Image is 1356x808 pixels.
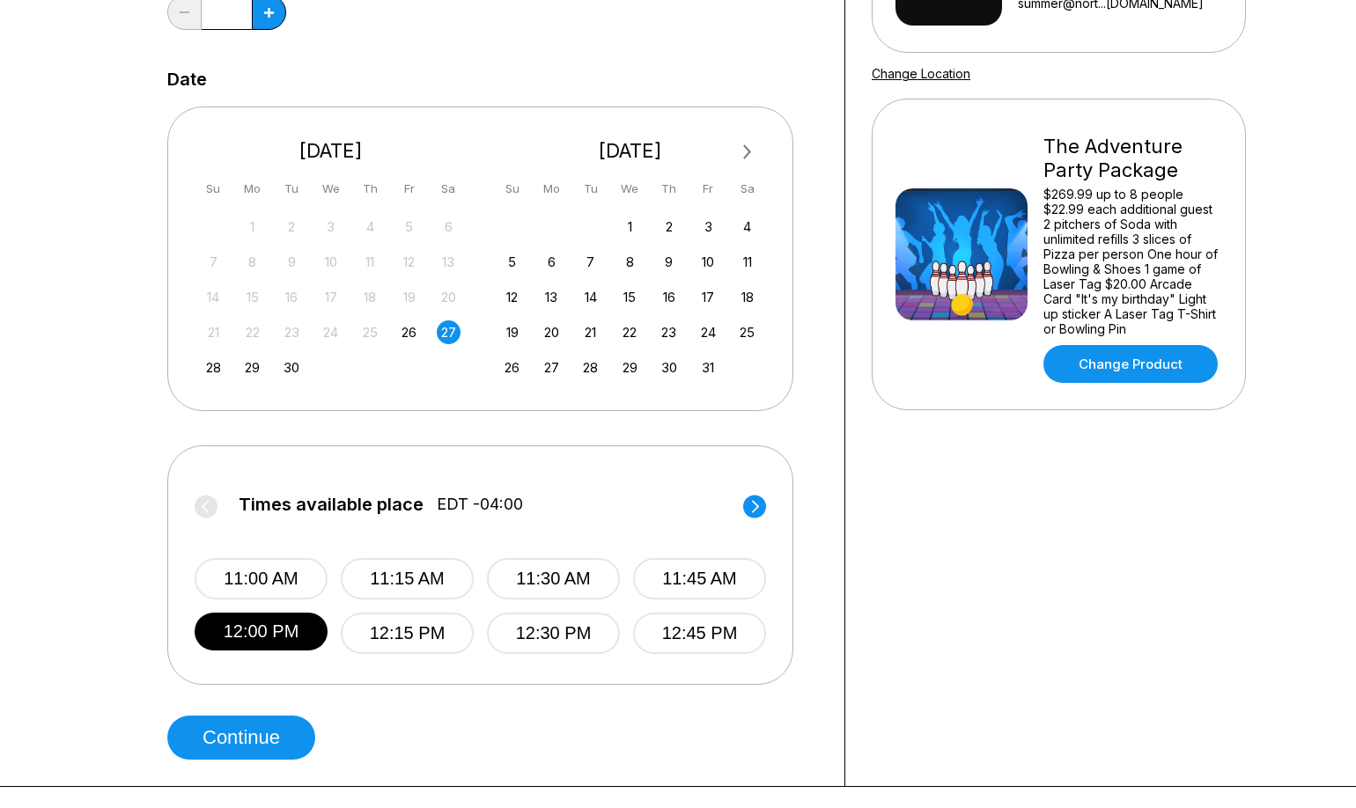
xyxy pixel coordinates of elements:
[735,215,759,239] div: Choose Saturday, October 4th, 2025
[579,356,602,379] div: Choose Tuesday, October 28th, 2025
[696,177,720,201] div: Fr
[195,613,328,650] button: 12:00 PM
[397,285,421,309] div: Not available Friday, September 19th, 2025
[735,320,759,344] div: Choose Saturday, October 25th, 2025
[618,250,642,274] div: Choose Wednesday, October 8th, 2025
[280,356,304,379] div: Choose Tuesday, September 30th, 2025
[579,320,602,344] div: Choose Tuesday, October 21st, 2025
[696,285,720,309] div: Choose Friday, October 17th, 2025
[202,356,225,379] div: Choose Sunday, September 28th, 2025
[696,215,720,239] div: Choose Friday, October 3rd, 2025
[1043,135,1222,182] div: The Adventure Party Package
[358,215,382,239] div: Not available Thursday, September 4th, 2025
[487,558,620,599] button: 11:30 AM
[1043,345,1218,383] a: Change Product
[167,70,207,89] label: Date
[1043,187,1222,336] div: $269.99 up to 8 people $22.99 each additional guest 2 pitchers of Soda with unlimited refills 3 s...
[579,285,602,309] div: Choose Tuesday, October 14th, 2025
[579,177,602,201] div: Tu
[240,356,264,379] div: Choose Monday, September 29th, 2025
[618,215,642,239] div: Choose Wednesday, October 1st, 2025
[437,215,461,239] div: Not available Saturday, September 6th, 2025
[319,177,343,201] div: We
[618,285,642,309] div: Choose Wednesday, October 15th, 2025
[500,177,524,201] div: Su
[500,356,524,379] div: Choose Sunday, October 26th, 2025
[696,250,720,274] div: Choose Friday, October 10th, 2025
[202,320,225,344] div: Not available Sunday, September 21st, 2025
[500,250,524,274] div: Choose Sunday, October 5th, 2025
[358,320,382,344] div: Not available Thursday, September 25th, 2025
[319,320,343,344] div: Not available Wednesday, September 24th, 2025
[733,138,762,166] button: Next Month
[240,320,264,344] div: Not available Monday, September 22nd, 2025
[341,613,474,654] button: 12:15 PM
[540,250,564,274] div: Choose Monday, October 6th, 2025
[696,320,720,344] div: Choose Friday, October 24th, 2025
[280,285,304,309] div: Not available Tuesday, September 16th, 2025
[397,320,421,344] div: Choose Friday, September 26th, 2025
[735,177,759,201] div: Sa
[735,285,759,309] div: Choose Saturday, October 18th, 2025
[202,285,225,309] div: Not available Sunday, September 14th, 2025
[657,320,681,344] div: Choose Thursday, October 23rd, 2025
[280,177,304,201] div: Tu
[872,66,970,81] a: Change Location
[239,495,424,514] span: Times available place
[498,213,763,379] div: month 2025-10
[540,320,564,344] div: Choose Monday, October 20th, 2025
[657,356,681,379] div: Choose Thursday, October 30th, 2025
[240,215,264,239] div: Not available Monday, September 1st, 2025
[500,320,524,344] div: Choose Sunday, October 19th, 2025
[397,177,421,201] div: Fr
[437,285,461,309] div: Not available Saturday, September 20th, 2025
[618,356,642,379] div: Choose Wednesday, October 29th, 2025
[240,285,264,309] div: Not available Monday, September 15th, 2025
[319,215,343,239] div: Not available Wednesday, September 3rd, 2025
[358,250,382,274] div: Not available Thursday, September 11th, 2025
[199,213,463,379] div: month 2025-09
[280,215,304,239] div: Not available Tuesday, September 2nd, 2025
[657,177,681,201] div: Th
[540,177,564,201] div: Mo
[280,250,304,274] div: Not available Tuesday, September 9th, 2025
[657,250,681,274] div: Choose Thursday, October 9th, 2025
[657,215,681,239] div: Choose Thursday, October 2nd, 2025
[895,188,1028,320] img: The Adventure Party Package
[240,177,264,201] div: Mo
[618,177,642,201] div: We
[500,285,524,309] div: Choose Sunday, October 12th, 2025
[437,320,461,344] div: Choose Saturday, September 27th, 2025
[487,613,620,654] button: 12:30 PM
[397,215,421,239] div: Not available Friday, September 5th, 2025
[397,250,421,274] div: Not available Friday, September 12th, 2025
[341,558,474,599] button: 11:15 AM
[437,177,461,201] div: Sa
[540,285,564,309] div: Choose Monday, October 13th, 2025
[358,177,382,201] div: Th
[579,250,602,274] div: Choose Tuesday, October 7th, 2025
[319,250,343,274] div: Not available Wednesday, September 10th, 2025
[280,320,304,344] div: Not available Tuesday, September 23rd, 2025
[202,250,225,274] div: Not available Sunday, September 7th, 2025
[618,320,642,344] div: Choose Wednesday, October 22nd, 2025
[358,285,382,309] div: Not available Thursday, September 18th, 2025
[696,356,720,379] div: Choose Friday, October 31st, 2025
[437,495,523,514] span: EDT -04:00
[657,285,681,309] div: Choose Thursday, October 16th, 2025
[319,285,343,309] div: Not available Wednesday, September 17th, 2025
[633,558,766,599] button: 11:45 AM
[202,177,225,201] div: Su
[240,250,264,274] div: Not available Monday, September 8th, 2025
[167,716,315,760] button: Continue
[735,250,759,274] div: Choose Saturday, October 11th, 2025
[195,139,468,163] div: [DATE]
[437,250,461,274] div: Not available Saturday, September 13th, 2025
[195,558,328,599] button: 11:00 AM
[494,139,767,163] div: [DATE]
[633,613,766,654] button: 12:45 PM
[540,356,564,379] div: Choose Monday, October 27th, 2025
